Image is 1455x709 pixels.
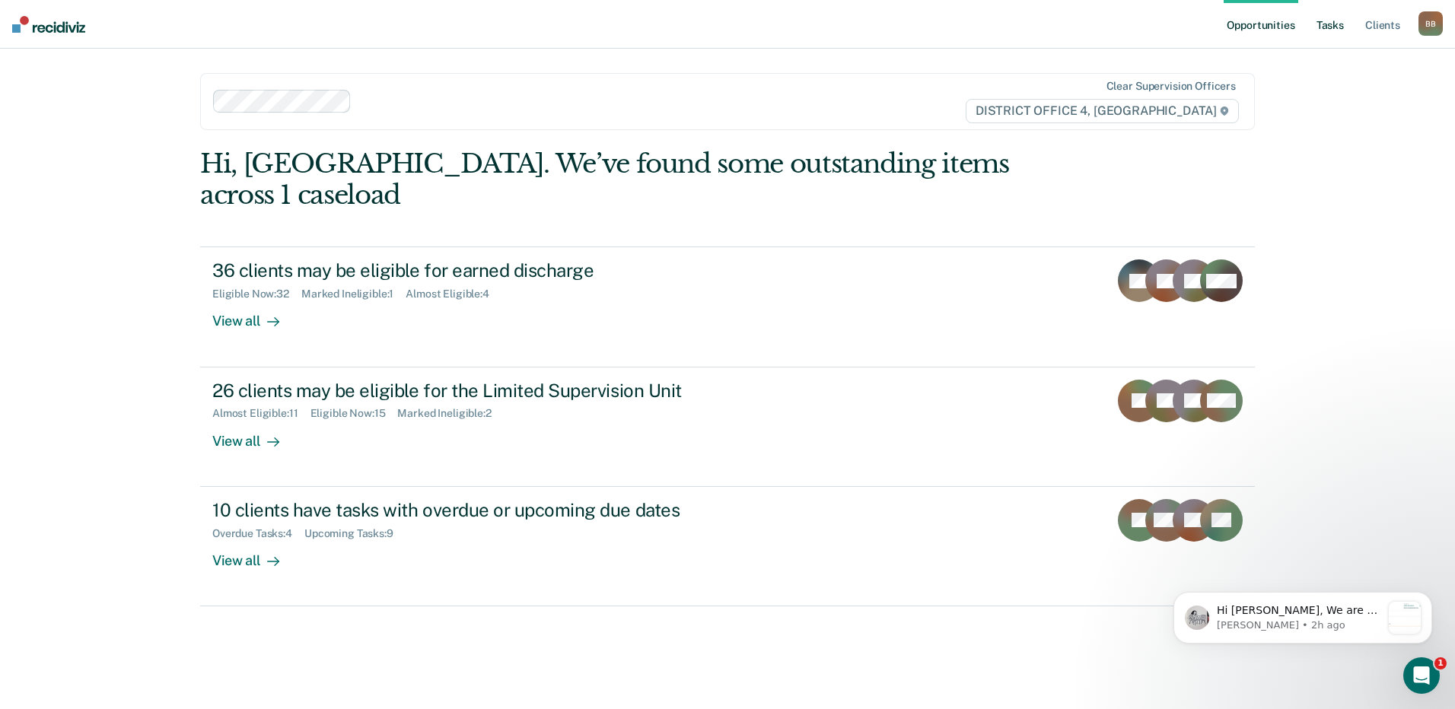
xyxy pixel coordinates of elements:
div: Almost Eligible : 11 [212,407,310,420]
a: 26 clients may be eligible for the Limited Supervision UnitAlmost Eligible:11Eligible Now:15Marke... [200,367,1255,487]
span: 1 [1434,657,1447,669]
div: 36 clients may be eligible for earned discharge [212,259,747,281]
div: View all [212,539,298,569]
div: Upcoming Tasks : 9 [304,527,406,540]
span: DISTRICT OFFICE 4, [GEOGRAPHIC_DATA] [966,99,1239,123]
iframe: Intercom notifications message [1151,561,1455,668]
div: 26 clients may be eligible for the Limited Supervision Unit [212,380,747,402]
iframe: Intercom live chat [1403,657,1440,694]
div: Almost Eligible : 4 [406,288,501,300]
div: Eligible Now : 32 [212,288,301,300]
div: Overdue Tasks : 4 [212,527,304,540]
div: View all [212,420,298,450]
div: B B [1418,11,1443,36]
div: Eligible Now : 15 [310,407,398,420]
div: Marked Ineligible : 2 [397,407,503,420]
a: 10 clients have tasks with overdue or upcoming due datesOverdue Tasks:4Upcoming Tasks:9View all [200,487,1255,606]
div: View all [212,300,298,330]
div: Marked Ineligible : 1 [301,288,406,300]
div: Clear supervision officers [1106,80,1236,93]
div: 10 clients have tasks with overdue or upcoming due dates [212,499,747,521]
img: Recidiviz [12,16,85,33]
a: 36 clients may be eligible for earned dischargeEligible Now:32Marked Ineligible:1Almost Eligible:... [200,246,1255,367]
button: BB [1418,11,1443,36]
div: Hi, [GEOGRAPHIC_DATA]. We’ve found some outstanding items across 1 caseload [200,148,1044,211]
